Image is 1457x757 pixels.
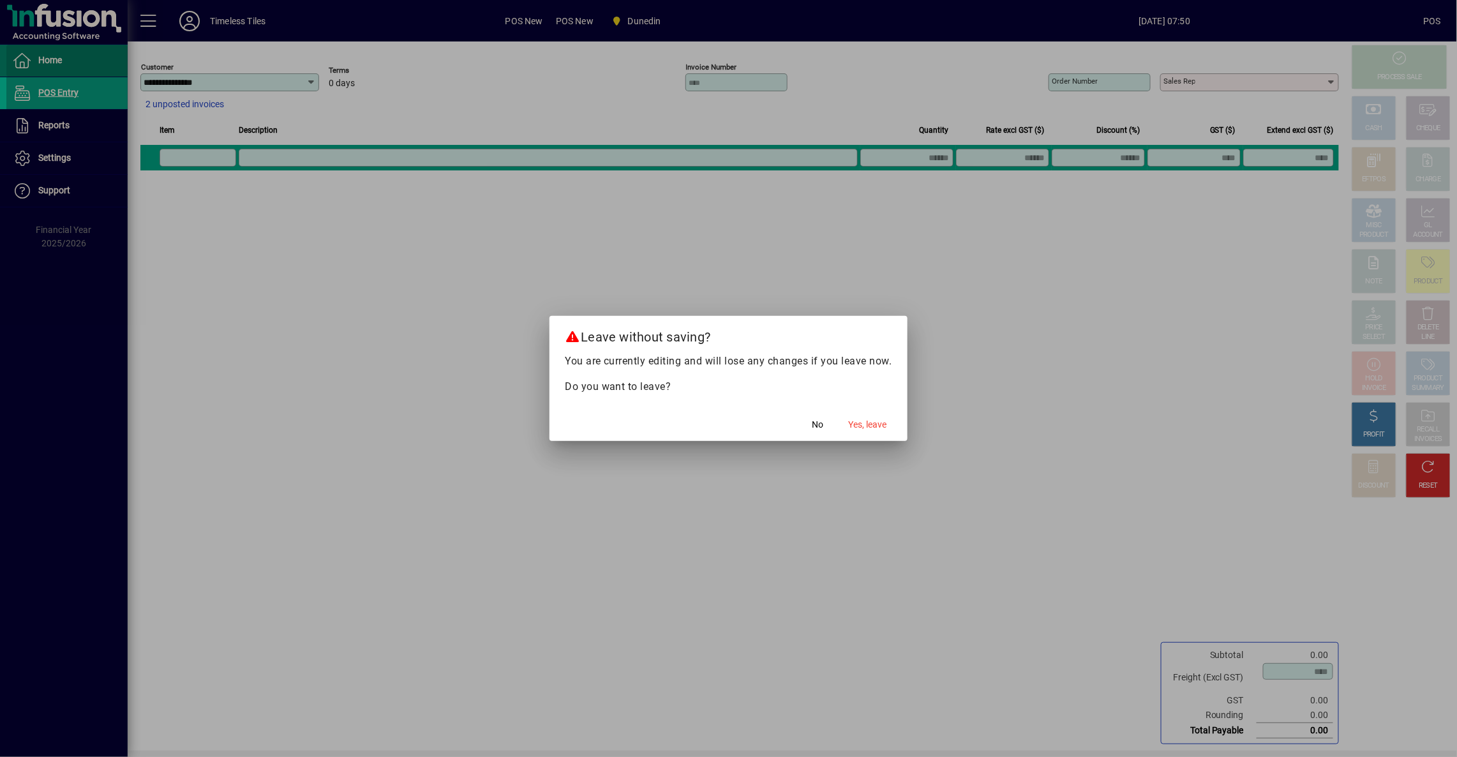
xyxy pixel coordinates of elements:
[849,418,887,431] span: Yes, leave
[798,413,839,436] button: No
[565,354,892,369] p: You are currently editing and will lose any changes if you leave now.
[812,418,824,431] span: No
[549,316,908,353] h2: Leave without saving?
[565,379,892,394] p: Do you want to leave?
[844,413,892,436] button: Yes, leave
